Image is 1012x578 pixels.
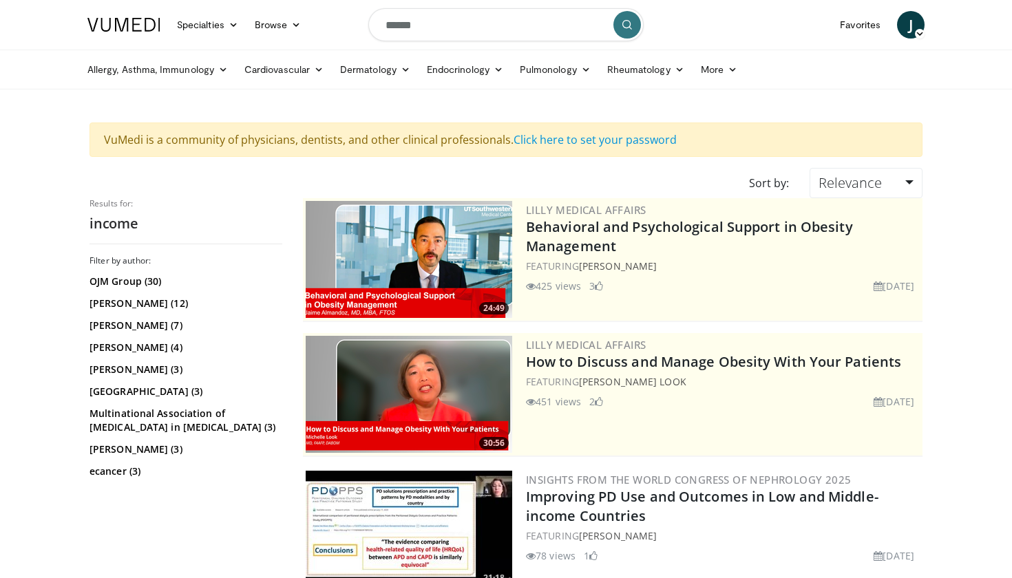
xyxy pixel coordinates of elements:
li: 78 views [526,548,576,563]
a: 30:56 [306,336,512,453]
a: How to Discuss and Manage Obesity With Your Patients [526,352,901,371]
a: Lilly Medical Affairs [526,203,646,217]
div: FEATURING [526,374,920,389]
li: [DATE] [874,394,914,409]
a: [PERSON_NAME] [579,529,657,542]
a: [PERSON_NAME] (4) [89,341,279,354]
a: Insights from the World Congress of Nephrology 2025 [526,473,851,486]
a: Specialties [169,11,246,39]
li: 1 [584,548,598,563]
a: 24:49 [306,201,512,318]
a: Lilly Medical Affairs [526,338,646,352]
a: OJM Group (30) [89,275,279,288]
a: Allergy, Asthma, Immunology [79,56,236,83]
a: Improving PD Use and Outcomes in Low and Middle-income Countries [526,487,878,525]
a: ecancer (3) [89,464,279,478]
div: FEATURING [526,259,920,273]
a: Relevance [810,168,923,198]
a: [PERSON_NAME] (12) [89,297,279,310]
li: 2 [589,394,603,409]
a: Endocrinology [419,56,512,83]
a: Behavioral and Psychological Support in Obesity Management [526,217,853,255]
div: VuMedi is a community of physicians, dentists, and other clinical professionals. [89,122,923,157]
li: [DATE] [874,548,914,563]
div: Sort by: [739,168,799,198]
a: [PERSON_NAME] [579,259,657,272]
a: [PERSON_NAME] (3) [89,363,279,376]
a: Pulmonology [512,56,599,83]
span: 24:49 [479,302,509,314]
a: [PERSON_NAME] (3) [89,442,279,456]
img: ba3304f6-7838-4e41-9c0f-2e31ebde6754.png.300x170_q85_crop-smart_upscale.png [306,201,512,318]
a: Favorites [832,11,889,39]
h3: Filter by author: [89,255,282,266]
a: J [897,11,925,39]
li: 3 [589,279,603,293]
a: Cardiovascular [236,56,332,83]
a: Click here to set your password [514,132,677,147]
p: Results for: [89,198,282,209]
a: Dermatology [332,56,419,83]
a: More [693,56,746,83]
a: [PERSON_NAME] (7) [89,319,279,332]
div: FEATURING [526,528,920,543]
a: Browse [246,11,310,39]
span: Relevance [819,173,882,192]
img: c98a6a29-1ea0-4bd5-8cf5-4d1e188984a7.png.300x170_q85_crop-smart_upscale.png [306,336,512,453]
span: 30:56 [479,437,509,449]
a: [GEOGRAPHIC_DATA] (3) [89,385,279,398]
h2: income [89,215,282,233]
li: 425 views [526,279,581,293]
img: VuMedi Logo [87,18,160,32]
a: [PERSON_NAME] Look [579,375,686,388]
li: 451 views [526,394,581,409]
a: Multinational Association of [MEDICAL_DATA] in [MEDICAL_DATA] (3) [89,407,279,434]
li: [DATE] [874,279,914,293]
a: Rheumatology [599,56,693,83]
input: Search topics, interventions [368,8,644,41]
